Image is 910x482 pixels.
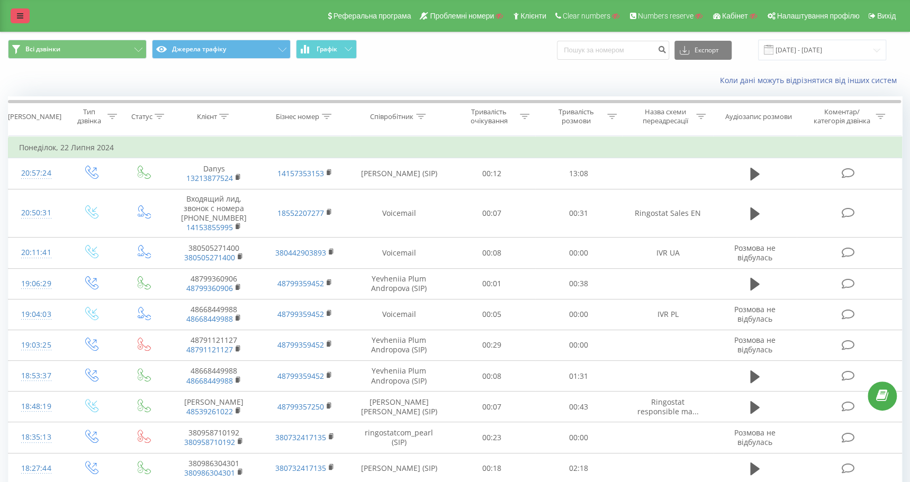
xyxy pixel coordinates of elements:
[277,309,324,319] a: 48799359452
[535,189,623,238] td: 00:31
[19,274,53,294] div: 19:06:29
[169,158,259,189] td: Danys
[623,189,713,238] td: Ringostat Sales EN
[169,422,259,453] td: 380958710192
[350,361,448,392] td: Yevheniia Plum Andropova (SIP)
[448,268,535,299] td: 00:01
[277,371,324,381] a: 48799359452
[623,299,713,330] td: IVR PL
[19,396,53,417] div: 18:48:19
[734,335,776,354] span: Розмова не відбулась
[8,40,147,59] button: Всі дзвінки
[535,238,623,268] td: 00:00
[184,252,235,262] a: 380505271400
[535,422,623,453] td: 00:00
[277,340,324,350] a: 48799359452
[535,158,623,189] td: 13:08
[8,137,902,158] td: Понеділок, 22 Липня 2024
[637,397,698,416] span: Ringostat responsible ma...
[19,304,53,325] div: 19:04:03
[535,330,623,360] td: 00:00
[448,392,535,422] td: 00:07
[296,40,357,59] button: Графік
[196,112,217,121] div: Клієнт
[623,238,713,268] td: IVR UA
[25,45,60,53] span: Всі дзвінки
[277,208,324,218] a: 18552207277
[350,158,448,189] td: [PERSON_NAME] (SIP)
[8,112,61,121] div: [PERSON_NAME]
[448,299,535,330] td: 00:05
[448,158,535,189] td: 00:12
[557,41,669,60] input: Пошук за номером
[186,283,233,293] a: 48799360906
[548,107,605,125] div: Тривалість розмови
[720,75,902,85] a: Коли дані можуть відрізнятися вiд інших систем
[350,330,448,360] td: Yevheniia Plum Andropova (SIP)
[186,314,233,324] a: 48668449988
[186,222,233,232] a: 14153855995
[19,203,53,223] div: 20:50:31
[535,299,623,330] td: 00:00
[169,268,259,299] td: 48799360906
[276,112,319,121] div: Бізнес номер
[277,402,324,412] a: 48799357250
[563,12,610,20] span: Clear numbers
[131,112,152,121] div: Статус
[448,189,535,238] td: 00:07
[186,344,233,354] a: 48791121127
[277,278,324,288] a: 48799359452
[637,107,693,125] div: Назва схеми переадресації
[520,12,546,20] span: Клієнти
[277,168,324,178] a: 14157353153
[19,366,53,386] div: 18:53:37
[334,12,411,20] span: Реферальна програма
[317,46,337,53] span: Графік
[169,361,259,392] td: 48668449988
[19,242,53,263] div: 20:11:41
[74,107,105,125] div: Тип дзвінка
[535,361,623,392] td: 01:31
[734,304,776,324] span: Розмова не відбулась
[19,335,53,356] div: 19:03:25
[275,248,326,258] a: 380442903893
[350,422,448,453] td: ringostatcom_pearl (SIP)
[734,243,776,262] span: Розмова не відбулась
[350,299,448,330] td: Voicemail
[184,437,235,447] a: 380958710192
[350,238,448,268] td: Voicemail
[725,112,792,121] div: Аудіозапис розмови
[448,361,535,392] td: 00:08
[186,173,233,183] a: 13213877524
[350,268,448,299] td: Yevheniia Plum Andropova (SIP)
[19,427,53,448] div: 18:35:13
[350,392,448,422] td: [PERSON_NAME] [PERSON_NAME] (SIP)
[186,406,233,416] a: 48539261022
[811,107,873,125] div: Коментар/категорія дзвінка
[152,40,291,59] button: Джерела трафіку
[734,428,776,447] span: Розмова не відбулась
[777,12,859,20] span: Налаштування профілю
[877,12,896,20] span: Вихід
[275,463,326,473] a: 380732417135
[350,189,448,238] td: Voicemail
[448,238,535,268] td: 00:08
[19,458,53,479] div: 18:27:44
[169,238,259,268] td: 380505271400
[169,299,259,330] td: 48668449988
[169,392,259,422] td: [PERSON_NAME]
[169,189,259,238] td: Входящий лид, звонок с номера [PHONE_NUMBER]
[448,422,535,453] td: 00:23
[370,112,413,121] div: Співробітник
[722,12,748,20] span: Кабінет
[448,330,535,360] td: 00:29
[430,12,494,20] span: Проблемні номери
[184,468,235,478] a: 380986304301
[535,268,623,299] td: 00:38
[674,41,732,60] button: Експорт
[535,392,623,422] td: 00:43
[186,376,233,386] a: 48668449988
[169,330,259,360] td: 48791121127
[275,432,326,442] a: 380732417135
[19,163,53,184] div: 20:57:24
